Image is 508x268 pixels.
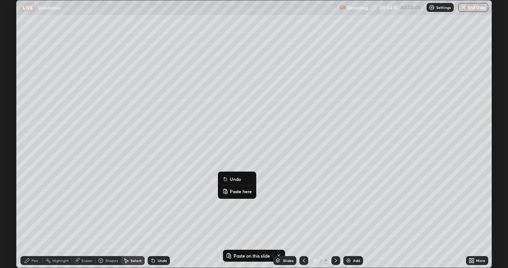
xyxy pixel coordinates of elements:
[23,4,33,10] p: LIVE
[345,258,351,264] img: add-slide-button
[458,3,488,12] button: End Class
[38,4,61,10] p: Gravitation
[311,258,319,263] div: 9
[436,6,451,9] p: Settings
[158,259,167,262] div: Undo
[52,259,69,262] div: Highlight
[320,258,322,263] div: /
[340,4,345,10] img: recording.375f2c34.svg
[429,4,435,10] img: class-settings-icons
[32,259,38,262] div: Pen
[283,259,293,262] div: Slides
[234,253,270,259] p: Paste on this slide
[353,259,360,262] div: Add
[105,259,118,262] div: Shapes
[131,259,142,262] div: Select
[324,257,328,264] div: 9
[221,187,253,196] button: Paste here
[225,251,271,260] button: Paste on this slide
[347,5,368,10] p: Recording
[461,4,467,10] img: end-class-cross
[230,188,252,194] p: Paste here
[230,176,241,182] p: Undo
[81,259,93,262] div: Eraser
[476,259,485,262] div: More
[221,175,253,184] button: Undo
